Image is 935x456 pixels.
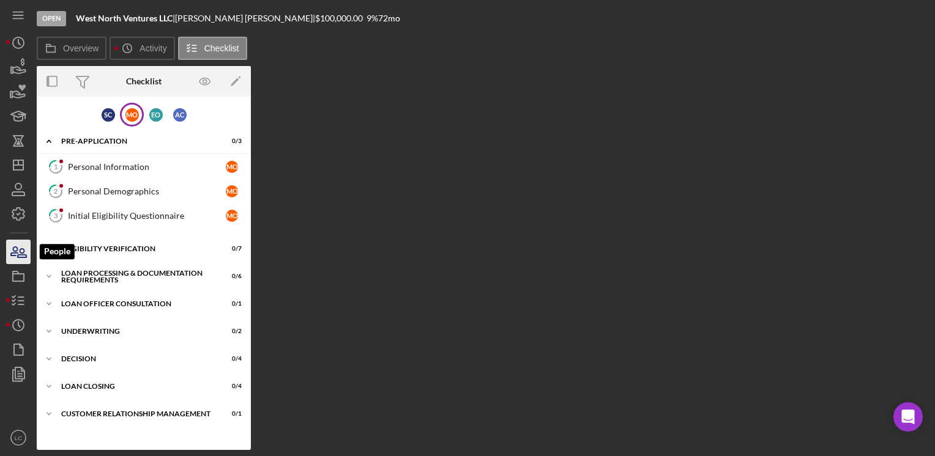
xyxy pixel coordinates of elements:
div: 0 / 4 [220,355,242,362]
div: | [76,13,175,23]
div: 9 % [367,13,378,23]
div: Checklist [126,76,162,86]
div: M O [226,161,238,173]
div: E O [149,108,163,122]
div: Open Intercom Messenger [893,402,923,432]
div: S C [102,108,115,122]
div: Personal Demographics [68,186,226,196]
div: 0 / 4 [220,383,242,390]
button: LC [6,425,31,450]
div: 0 / 7 [220,245,242,252]
div: 0 / 6 [220,273,242,280]
div: Eligibility Verification [61,245,211,252]
a: 2Personal DemographicsMO [43,179,245,204]
a: 1Personal InformationMO [43,155,245,179]
div: $100,000.00 [315,13,367,23]
div: [PERSON_NAME] [PERSON_NAME] | [175,13,315,23]
div: Underwriting [61,328,211,335]
tspan: 3 [54,211,58,219]
div: Decision [61,355,211,362]
div: 72 mo [378,13,400,23]
button: Activity [110,37,174,60]
button: Overview [37,37,106,60]
label: Overview [63,43,99,53]
div: Loan Officer Consultation [61,300,211,307]
div: A C [173,108,187,122]
div: Loan Closing [61,383,211,390]
label: Checklist [204,43,239,53]
a: 3Initial Eligibility QuestionnaireMO [43,204,245,228]
div: M O [125,108,139,122]
div: Loan Processing & Documentation Requirements [61,270,211,284]
div: Pre-Application [61,138,211,145]
div: Personal Information [68,162,226,172]
label: Activity [140,43,166,53]
div: Open [37,11,66,26]
div: 0 / 1 [220,410,242,417]
div: Customer Relationship Management [61,410,211,417]
div: Initial Eligibility Questionnaire [68,211,226,221]
div: 0 / 1 [220,300,242,307]
text: LC [15,435,22,441]
tspan: 2 [54,187,58,195]
div: 0 / 3 [220,138,242,145]
div: M O [226,210,238,222]
button: Checklist [178,37,247,60]
div: 0 / 2 [220,328,242,335]
div: M O [226,185,238,197]
tspan: 1 [54,163,58,171]
b: West North Ventures LLC [76,13,173,23]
